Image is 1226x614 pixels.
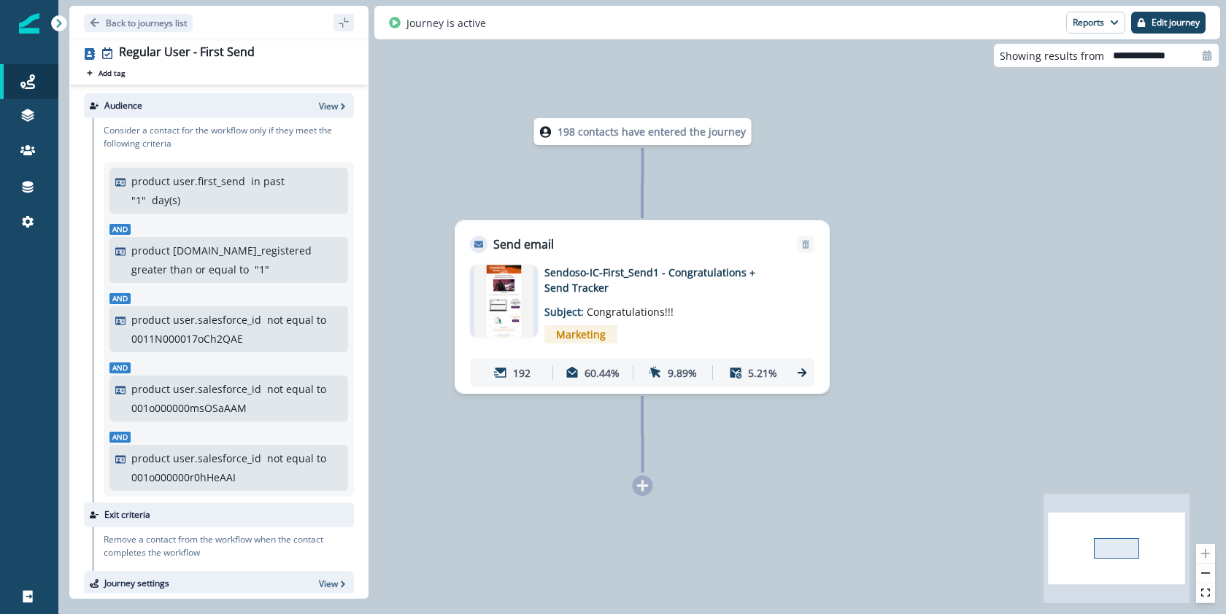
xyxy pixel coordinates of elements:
p: in past [251,174,285,189]
button: Go back [84,14,193,32]
p: 001o000000r0hHeAAI [131,470,236,485]
p: not equal to [267,381,326,397]
p: 198 contacts have entered the journey [558,124,746,139]
p: not equal to [267,451,326,466]
button: fit view [1196,583,1215,603]
p: Subject: [544,295,727,319]
div: 198 contacts have entered the journey [503,118,783,145]
p: not equal to [267,312,326,327]
span: And [109,293,131,304]
p: day(s) [152,193,180,208]
div: Send emailRemoveemail asset unavailableSendoso-IC-First_Send1 - Congratulations + Send TrackerSub... [455,220,830,394]
p: product user.salesforce_id [131,381,261,397]
p: product user.salesforce_id [131,312,261,327]
div: Regular User - First Send [119,45,255,61]
p: " 1 " [131,193,146,208]
p: Showing results from [1000,48,1104,63]
p: 0011N000017oCh2QAE [131,331,243,346]
p: Edit journey [1152,18,1200,28]
span: Marketing [544,325,617,343]
button: Add tag [84,67,128,79]
button: sidebar collapse toggle [334,14,354,31]
img: email asset unavailable [474,265,533,338]
button: View [319,578,348,590]
p: Journey is active [406,15,486,31]
p: product user.salesforce_id [131,451,261,466]
p: product user.first_send [131,174,245,189]
p: Back to journeys list [106,17,187,29]
button: zoom out [1196,564,1215,583]
p: View [319,578,338,590]
button: Edit journey [1131,12,1206,34]
p: 60.44% [585,365,620,381]
p: 001o000000msOSaAAM [131,400,247,416]
span: And [109,362,131,373]
g: Edge from 37b2f164-6c9d-4709-814a-90ffa532f363 to node-add-under-f9eb1d13-64a2-45ed-ba44-7216d5f8... [642,396,643,473]
p: " 1 " [255,262,269,277]
p: product [DOMAIN_NAME]_registered [131,243,312,258]
p: View [319,100,338,112]
g: Edge from node-dl-count to 37b2f164-6c9d-4709-814a-90ffa532f363 [642,148,643,218]
span: And [109,432,131,443]
p: greater than or equal to [131,262,249,277]
p: Send email [493,236,554,253]
p: Consider a contact for the workflow only if they meet the following criteria [104,124,354,150]
p: Remove a contact from the workflow when the contact completes the workflow [104,533,354,559]
p: Add tag [99,69,125,77]
span: Congratulations!!! [587,305,674,319]
p: Audience [104,99,142,112]
button: View [319,100,348,112]
p: 9.89% [668,365,697,381]
p: Journey settings [104,577,169,590]
p: 5.21% [748,365,777,381]
p: Sendoso-IC-First_Send1 - Congratulations + Send Tracker [544,265,778,295]
button: Reports [1066,12,1125,34]
span: And [109,224,131,235]
p: Exit criteria [104,508,150,521]
p: 192 [513,365,531,381]
img: Inflection [19,13,39,34]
